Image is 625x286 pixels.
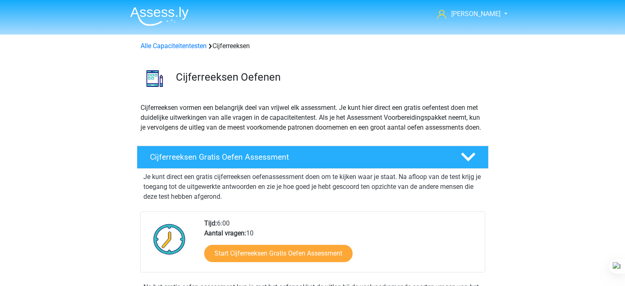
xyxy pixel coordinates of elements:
[141,42,207,50] a: Alle Capaciteitentesten
[149,219,190,260] img: Klok
[198,219,484,272] div: 6:00 10
[150,152,447,162] h4: Cijferreeksen Gratis Oefen Assessment
[137,61,172,96] img: cijferreeksen
[143,172,482,202] p: Je kunt direct een gratis cijferreeksen oefenassessment doen om te kijken waar je staat. Na afloo...
[204,245,353,262] a: Start Cijferreeksen Gratis Oefen Assessment
[434,9,501,19] a: [PERSON_NAME]
[141,103,485,133] p: Cijferreeksen vormen een belangrijk deel van vrijwel elk assessment. Je kunt hier direct een grat...
[204,219,217,227] b: Tijd:
[137,41,488,51] div: Cijferreeksen
[204,229,246,237] b: Aantal vragen:
[130,7,189,26] img: Assessly
[134,146,492,169] a: Cijferreeksen Gratis Oefen Assessment
[176,71,482,84] h3: Cijferreeksen Oefenen
[451,10,500,18] span: [PERSON_NAME]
